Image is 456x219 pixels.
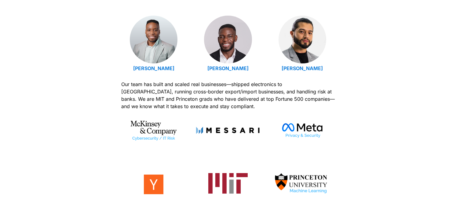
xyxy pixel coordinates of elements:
a: [PERSON_NAME] [282,65,323,71]
span: Our team has built and scaled real businesses—shipped electronics to [GEOGRAPHIC_DATA], running c... [121,81,336,109]
a: [PERSON_NAME] [133,65,174,71]
a: [PERSON_NAME] [207,65,249,71]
